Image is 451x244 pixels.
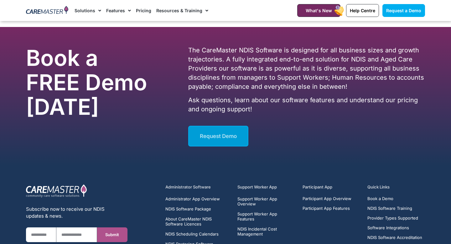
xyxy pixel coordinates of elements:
span: Help Centre [350,8,375,13]
a: Request a Demo [382,4,425,17]
a: Provider Types Supported [367,216,422,220]
span: What's New [306,8,332,13]
a: NDIS Software Package [165,206,230,211]
span: Provider Types Supported [367,216,418,220]
a: NDIS Scheduling Calendars [165,231,230,236]
a: Participant App Features [303,206,351,211]
a: Support Worker App Features [237,211,295,221]
a: Software Integrations [367,225,422,230]
button: Submit [97,227,127,242]
span: NDIS Software Package [165,206,211,211]
span: Book a Demo [367,196,393,201]
a: NDIS Software Accreditation [367,235,422,240]
span: Software Integrations [367,225,409,230]
img: CareMaster Logo [26,6,68,15]
span: Administrator App Overview [165,196,220,201]
a: NDIS Software Training [367,206,422,211]
span: Request Demo [200,133,237,139]
h5: Quick Links [367,184,425,190]
h5: Support Worker App [237,184,295,190]
img: CareMaster Logo Part [26,184,87,198]
span: Participant App Features [303,206,350,211]
h2: Book a FREE Demo [DATE] [26,46,156,119]
h5: Participant App [303,184,360,190]
span: NDIS Scheduling Calendars [165,231,219,236]
a: Request Demo [188,126,248,146]
a: Support Worker App Overview [237,196,295,206]
p: Ask questions, learn about our software features and understand our pricing and ongoing support! [188,96,425,114]
span: NDIS Software Training [367,206,412,211]
span: Submit [105,232,119,237]
p: The CareMaster NDIS Software is designed for all business sizes and growth trajectories. A fully ... [188,46,425,91]
a: Administrator App Overview [165,196,230,201]
a: Help Centre [346,4,379,17]
a: Participant App Overview [303,196,351,201]
span: Request a Demo [386,8,421,13]
a: NDIS Incidental Cost Management [237,226,295,236]
a: What's New [297,4,340,17]
h5: Administrator Software [165,184,230,190]
a: About CareMaster NDIS Software Licences [165,216,230,226]
a: Book a Demo [367,196,422,201]
div: Subscribe now to receive our NDIS updates & news. [26,206,127,220]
